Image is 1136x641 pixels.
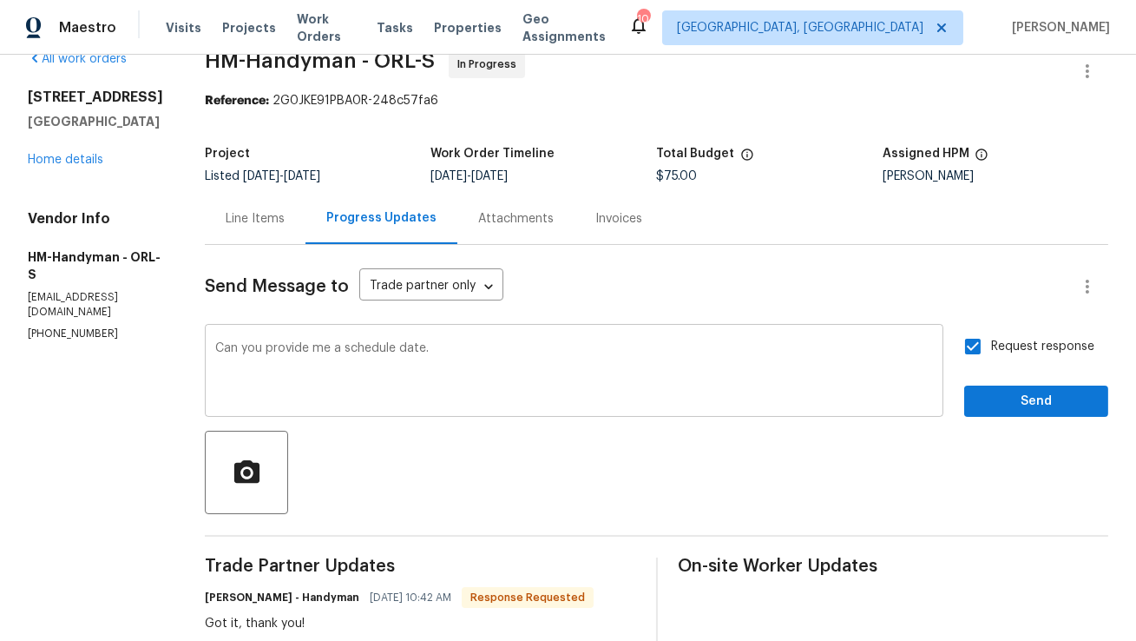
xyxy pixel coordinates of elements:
[28,113,163,130] h5: [GEOGRAPHIC_DATA]
[226,210,285,228] div: Line Items
[657,148,735,160] h5: Total Budget
[28,327,163,341] p: [PHONE_NUMBER]
[28,290,163,320] p: [EMAIL_ADDRESS][DOMAIN_NAME]
[297,10,356,45] span: Work Orders
[430,148,555,160] h5: Work Order Timeline
[657,170,698,182] span: $75.00
[740,148,754,170] span: The total cost of line items that have been proposed by Opendoor. This sum includes line items th...
[243,170,279,182] span: [DATE]
[430,170,508,182] span: -
[59,19,116,36] span: Maestro
[28,210,163,228] h4: Vendor Info
[434,19,502,36] span: Properties
[595,210,642,228] div: Invoices
[359,273,503,301] div: Trade partner only
[964,386,1108,418] button: Send
[471,170,508,182] span: [DATE]
[205,589,359,606] h6: [PERSON_NAME] - Handyman
[883,170,1108,182] div: [PERSON_NAME]
[28,248,163,283] h5: HM-Handyman - ORL-S
[679,558,1109,575] span: On-site Worker Updates
[28,154,103,166] a: Home details
[677,19,923,36] span: [GEOGRAPHIC_DATA], [GEOGRAPHIC_DATA]
[222,19,276,36] span: Projects
[205,95,269,107] b: Reference:
[377,22,413,34] span: Tasks
[205,615,594,632] div: Got it, thank you!
[166,19,201,36] span: Visits
[463,589,592,606] span: Response Requested
[284,170,320,182] span: [DATE]
[637,10,649,28] div: 10
[883,148,969,160] h5: Assigned HPM
[205,148,250,160] h5: Project
[370,589,451,606] span: [DATE] 10:42 AM
[457,56,523,73] span: In Progress
[1005,19,1110,36] span: [PERSON_NAME]
[975,148,988,170] span: The hpm assigned to this work order.
[326,209,437,227] div: Progress Updates
[205,50,435,71] span: HM-Handyman - ORL-S
[991,338,1094,356] span: Request response
[205,558,635,575] span: Trade Partner Updates
[978,391,1094,413] span: Send
[205,92,1108,109] div: 2G0JKE91PBA0R-248c57fa6
[28,53,127,65] a: All work orders
[205,170,320,182] span: Listed
[243,170,320,182] span: -
[478,210,554,228] div: Attachments
[205,278,349,295] span: Send Message to
[522,10,607,45] span: Geo Assignments
[28,89,163,106] h2: [STREET_ADDRESS]
[215,342,933,403] textarea: Can you provide me a schedule date.
[430,170,467,182] span: [DATE]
